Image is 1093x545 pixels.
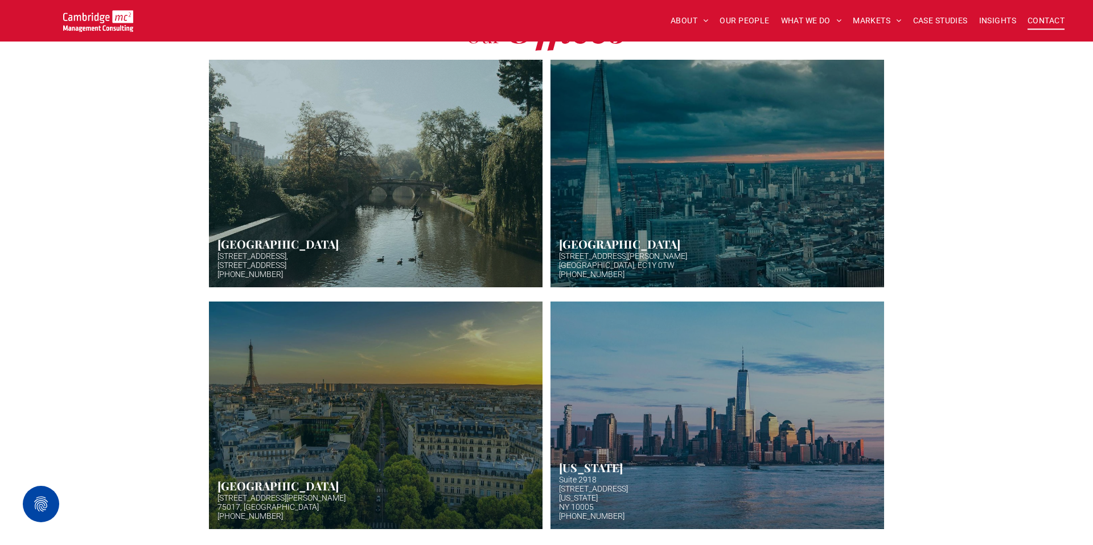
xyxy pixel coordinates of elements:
[209,302,543,529] a: Night image view of base of Eiffel tower
[550,302,884,529] a: Aerial photo of New York
[63,10,133,32] img: Go to Homepage
[775,12,848,30] a: WHAT WE DO
[714,12,775,30] a: OUR PEOPLE
[63,12,133,24] a: Your Business Transformed | Cambridge Management Consulting
[1022,12,1070,30] a: CONTACT
[665,12,714,30] a: ABOUT
[540,53,894,294] a: Aerial photo of Tower Bridge, London. Thames snakes into distance. Hazy background.
[907,12,973,30] a: CASE STUDIES
[209,60,543,287] a: Hazy afternoon photo of river and bridge in Cambridge. Punt boat in middle-distance. Trees either...
[973,12,1022,30] a: INSIGHTS
[847,12,907,30] a: MARKETS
